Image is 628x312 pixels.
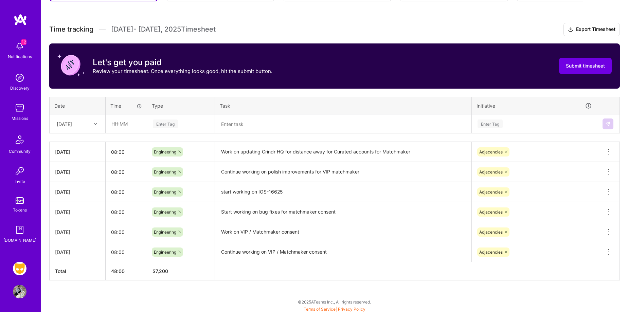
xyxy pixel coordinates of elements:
[13,101,26,115] img: teamwork
[216,163,471,181] textarea: Continue working on polish improvements for VIP matchmaker
[93,68,272,75] p: Review your timesheet. Once everything looks good, hit the submit button.
[106,143,147,161] input: HH:MM
[93,57,272,68] h3: Let's get you paid
[216,243,471,261] textarea: Continue working on VIP / Matchmaker consent
[55,249,100,256] div: [DATE]
[479,149,503,154] span: Adjacencies
[14,14,27,26] img: logo
[479,169,503,175] span: Adjacencies
[110,102,142,109] div: Time
[57,120,72,127] div: [DATE]
[106,243,147,261] input: HH:MM
[478,118,503,129] div: Enter Tag
[477,102,592,110] div: Initiative
[15,178,25,185] div: Invite
[50,97,106,114] th: Date
[479,189,503,195] span: Adjacencies
[13,262,26,275] img: Grindr: Mobile + BE + Cloud
[605,121,611,127] img: Submit
[55,148,100,155] div: [DATE]
[154,230,176,235] span: Engineering
[55,228,100,236] div: [DATE]
[152,268,168,274] span: $ 7,200
[106,115,146,133] input: HH:MM
[94,122,97,126] i: icon Chevron
[55,168,100,176] div: [DATE]
[106,203,147,221] input: HH:MM
[10,85,30,92] div: Discovery
[106,163,147,181] input: HH:MM
[559,58,612,74] button: Submit timesheet
[304,307,365,312] span: |
[154,250,176,255] span: Engineering
[3,237,36,244] div: [DOMAIN_NAME]
[154,149,176,154] span: Engineering
[13,164,26,178] img: Invite
[216,223,471,241] textarea: Work on VIP / Matchmaker consent
[8,53,32,60] div: Notifications
[479,209,503,215] span: Adjacencies
[13,223,26,237] img: guide book
[216,203,471,221] textarea: Start working on bug fixes for matchmaker consent
[111,25,216,34] span: [DATE] - [DATE] , 2025 Timesheet
[11,285,28,298] a: User Avatar
[13,71,26,85] img: discovery
[57,52,85,79] img: coin
[566,62,605,69] span: Submit timesheet
[568,26,573,33] i: icon Download
[106,183,147,201] input: HH:MM
[12,131,28,148] img: Community
[216,183,471,201] textarea: start working on IOS-16625
[479,250,503,255] span: Adjacencies
[41,293,628,310] div: © 2025 ATeams Inc., All rights reserved.
[563,23,620,36] button: Export Timesheet
[9,148,31,155] div: Community
[106,262,147,280] th: 48:00
[147,97,215,114] th: Type
[338,307,365,312] a: Privacy Policy
[154,169,176,175] span: Engineering
[154,189,176,195] span: Engineering
[304,307,336,312] a: Terms of Service
[153,118,178,129] div: Enter Tag
[479,230,503,235] span: Adjacencies
[215,97,472,114] th: Task
[55,188,100,196] div: [DATE]
[216,143,471,161] textarea: Work on updating Grindr HQ for distance away for Curated accounts for Matchmaker
[55,208,100,216] div: [DATE]
[13,285,26,298] img: User Avatar
[106,223,147,241] input: HH:MM
[49,25,93,34] span: Time tracking
[13,206,27,214] div: Tokens
[154,209,176,215] span: Engineering
[50,262,106,280] th: Total
[16,197,24,204] img: tokens
[21,39,26,45] span: 12
[11,262,28,275] a: Grindr: Mobile + BE + Cloud
[12,115,28,122] div: Missions
[13,39,26,53] img: bell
